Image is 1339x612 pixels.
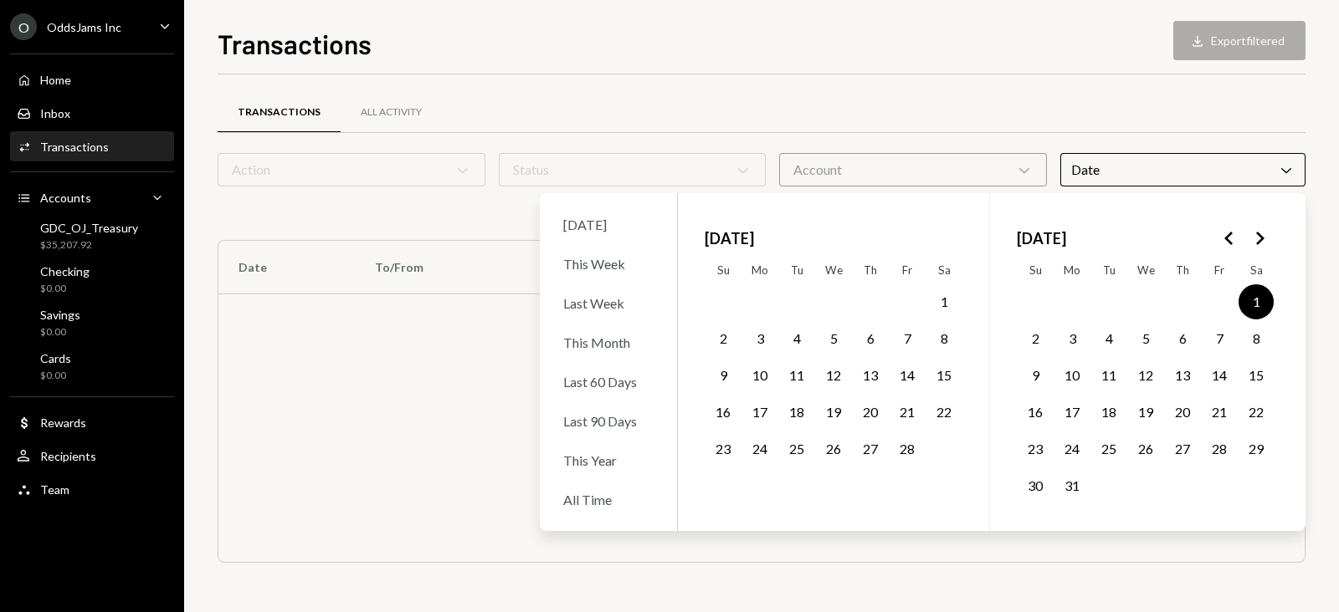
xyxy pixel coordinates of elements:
button: Thursday, March 6th, 2025 [1165,321,1200,356]
div: Transactions [238,105,321,120]
th: Amount [532,241,702,294]
a: Transactions [218,91,341,134]
a: Transactions [10,131,174,161]
button: Friday, March 7th, 2025 [1202,321,1237,356]
button: Friday, March 28th, 2025 [1202,431,1237,467]
a: Cards$0.00 [10,346,174,386]
th: Monday [1054,257,1090,283]
div: Inbox [40,106,70,120]
h1: Transactions [218,27,372,60]
button: Saturday, February 15th, 2025 [926,358,962,393]
button: Sunday, March 9th, 2025 [1018,358,1053,393]
button: Friday, February 7th, 2025 [890,321,925,356]
button: Monday, March 17th, 2025 [1054,395,1090,430]
a: Home [10,64,174,94]
th: Wednesday [1127,257,1164,283]
button: Thursday, February 27th, 2025 [853,431,888,467]
button: Tuesday, February 18th, 2025 [779,395,814,430]
button: Monday, March 3rd, 2025 [1054,321,1090,356]
button: Wednesday, February 19th, 2025 [816,395,851,430]
button: Saturday, March 22nd, 2025 [1239,395,1274,430]
a: Rewards [10,407,174,437]
button: Saturday, March 29th, 2025 [1239,431,1274,467]
button: Thursday, March 20th, 2025 [1165,395,1200,430]
th: Sunday [705,257,741,283]
button: Tuesday, March 18th, 2025 [1091,395,1126,430]
button: Friday, March 14th, 2025 [1202,358,1237,393]
button: Sunday, February 23rd, 2025 [705,431,741,467]
button: Friday, February 28th, 2025 [890,431,925,467]
button: Monday, February 10th, 2025 [742,358,777,393]
div: Last Week [553,285,664,321]
table: March 2025 [1017,257,1275,504]
button: Wednesday, February 5th, 2025 [816,321,851,356]
div: $0.00 [40,282,90,296]
a: Team [10,474,174,504]
a: Recipients [10,441,174,471]
button: Sunday, February 9th, 2025 [705,358,741,393]
th: To/From [355,241,531,294]
span: [DATE] [1017,220,1066,257]
div: OddsJams Inc [47,20,121,34]
button: Tuesday, February 4th, 2025 [779,321,814,356]
button: Monday, February 3rd, 2025 [742,321,777,356]
button: Sunday, March 30th, 2025 [1018,468,1053,503]
button: Thursday, February 20th, 2025 [853,395,888,430]
th: Saturday [1238,257,1275,283]
div: $35,207.92 [40,238,138,252]
div: Home [40,73,71,87]
div: This Week [553,246,664,282]
button: Saturday, March 8th, 2025 [1239,321,1274,356]
div: $0.00 [40,325,80,339]
button: Wednesday, March 5th, 2025 [1128,321,1163,356]
div: Recipients [40,449,96,463]
div: [DATE] [553,207,664,242]
button: Thursday, February 13th, 2025 [853,358,888,393]
div: Account [779,153,1047,186]
div: O [10,13,37,40]
button: Go to the Next Month [1244,223,1275,253]
button: Tuesday, March 11th, 2025 [1091,358,1126,393]
div: Team [40,482,69,497]
button: Wednesday, March 26th, 2025 [1128,431,1163,467]
button: Saturday, March 15th, 2025 [1239,358,1274,393]
button: Saturday, February 8th, 2025 [926,321,962,356]
button: Thursday, March 13th, 2025 [1165,358,1200,393]
div: Cards [40,351,71,365]
button: Tuesday, February 25th, 2025 [779,431,814,467]
th: Friday [1201,257,1238,283]
th: Sunday [1017,257,1054,283]
table: February 2025 [705,257,962,504]
div: All Time [553,482,664,518]
button: Monday, March 10th, 2025 [1054,358,1090,393]
button: Wednesday, February 12th, 2025 [816,358,851,393]
div: All Activity [361,105,422,120]
button: Sunday, March 23rd, 2025 [1018,431,1053,467]
div: This Year [553,442,664,478]
button: Sunday, March 16th, 2025 [1018,395,1053,430]
th: Friday [889,257,926,283]
button: Tuesday, March 4th, 2025 [1091,321,1126,356]
div: Transactions [40,140,109,154]
button: Saturday, February 22nd, 2025 [926,395,962,430]
div: Last 60 Days [553,364,664,400]
button: Monday, February 17th, 2025 [742,395,777,430]
button: Tuesday, March 25th, 2025 [1091,431,1126,467]
th: Monday [741,257,778,283]
button: Monday, March 24th, 2025 [1054,431,1090,467]
div: Rewards [40,416,86,430]
div: GDC_OJ_Treasury [40,221,138,235]
div: Accounts [40,191,91,205]
button: Thursday, February 6th, 2025 [853,321,888,356]
button: Monday, March 31st, 2025 [1054,468,1090,503]
button: Go to the Previous Month [1214,223,1244,253]
button: Sunday, March 2nd, 2025 [1018,321,1053,356]
button: Saturday, March 1st, 2025, selected [1239,284,1274,319]
a: Accounts [10,182,174,212]
th: Wednesday [815,257,852,283]
div: Savings [40,308,80,322]
a: All Activity [341,91,442,134]
th: Tuesday [1090,257,1127,283]
button: Sunday, February 16th, 2025 [705,395,741,430]
button: Monday, February 24th, 2025 [742,431,777,467]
